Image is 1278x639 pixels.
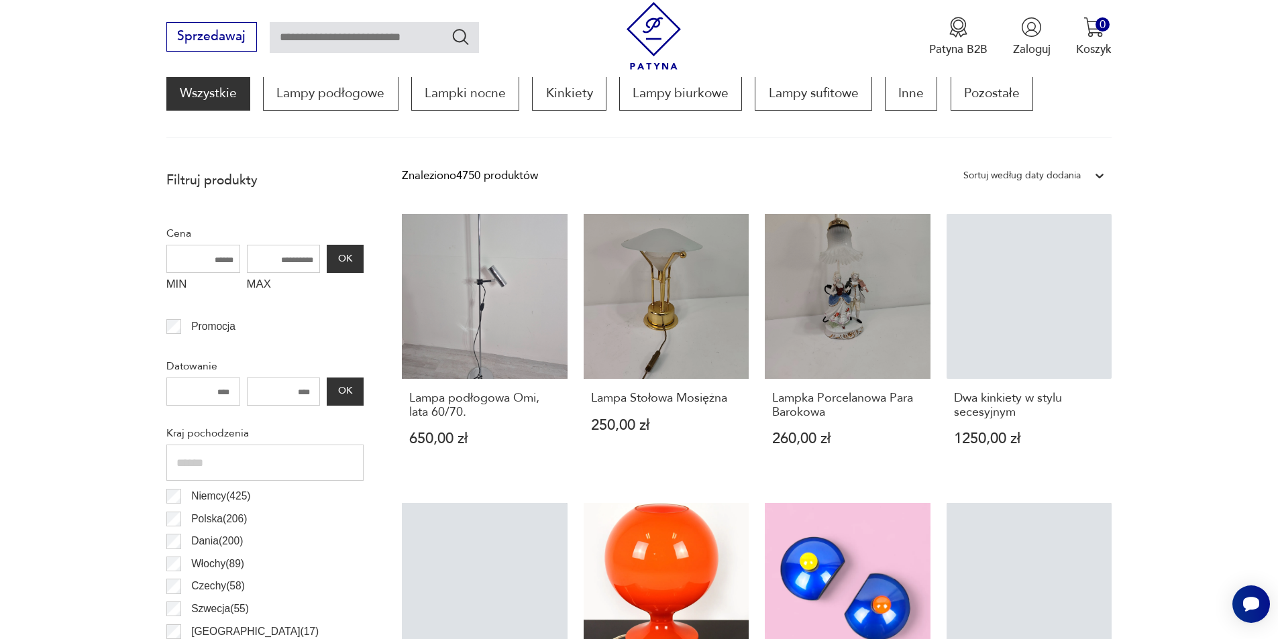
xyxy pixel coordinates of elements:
div: Sortuj według daty dodania [963,167,1081,184]
a: Lampa Stołowa MosiężnaLampa Stołowa Mosiężna250,00 zł [584,214,749,478]
a: Ikona medaluPatyna B2B [929,17,988,57]
p: Filtruj produkty [166,172,364,189]
img: Ikona medalu [948,17,969,38]
a: Lampka Porcelanowa Para BarokowaLampka Porcelanowa Para Barokowa260,00 zł [765,214,930,478]
button: OK [327,245,363,273]
a: Lampy podłogowe [263,76,398,111]
p: Polska ( 206 ) [191,510,247,528]
div: Znaleziono 4750 produktów [402,167,538,184]
p: Włochy ( 89 ) [191,555,244,573]
p: Patyna B2B [929,42,988,57]
h3: Lampa podłogowa Omi, lata 60/70. [409,392,560,419]
button: Sprzedawaj [166,22,257,52]
div: 0 [1096,17,1110,32]
a: Wszystkie [166,76,250,111]
button: Patyna B2B [929,17,988,57]
p: Zaloguj [1013,42,1051,57]
a: Inne [885,76,937,111]
button: 0Koszyk [1076,17,1112,57]
label: MIN [166,273,240,298]
p: Kraj pochodzenia [166,424,364,442]
a: Lampy biurkowe [619,76,742,111]
a: Lampa podłogowa Omi, lata 60/70.Lampa podłogowa Omi, lata 60/70.650,00 zł [402,214,568,478]
a: Lampki nocne [411,76,519,111]
p: 1250,00 zł [954,432,1105,446]
p: Niemcy ( 425 ) [191,487,250,505]
h3: Lampka Porcelanowa Para Barokowa [772,392,923,419]
iframe: Smartsupp widget button [1232,585,1270,623]
p: Promocja [191,318,235,335]
button: Zaloguj [1013,17,1051,57]
h3: Dwa kinkiety w stylu secesyjnym [954,392,1105,419]
a: Kinkiety [532,76,606,111]
p: 250,00 zł [591,418,742,432]
a: Lampy sufitowe [755,76,871,111]
a: Dwa kinkiety w stylu secesyjnymDwa kinkiety w stylu secesyjnym1250,00 zł [947,214,1112,478]
p: Czechy ( 58 ) [191,577,245,595]
p: Datowanie [166,357,364,375]
img: Patyna - sklep z meblami i dekoracjami vintage [620,2,688,70]
img: Ikonka użytkownika [1021,17,1042,38]
button: Szukaj [451,27,470,46]
p: Szwecja ( 55 ) [191,600,249,618]
p: 650,00 zł [409,432,560,446]
img: Ikona koszyka [1083,17,1104,38]
button: OK [327,377,363,406]
h3: Lampa Stołowa Mosiężna [591,392,742,405]
p: Cena [166,225,364,242]
label: MAX [247,273,321,298]
p: Dania ( 200 ) [191,532,243,550]
a: Sprzedawaj [166,32,257,43]
p: 260,00 zł [772,432,923,446]
p: Koszyk [1076,42,1112,57]
a: Pozostałe [951,76,1033,111]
